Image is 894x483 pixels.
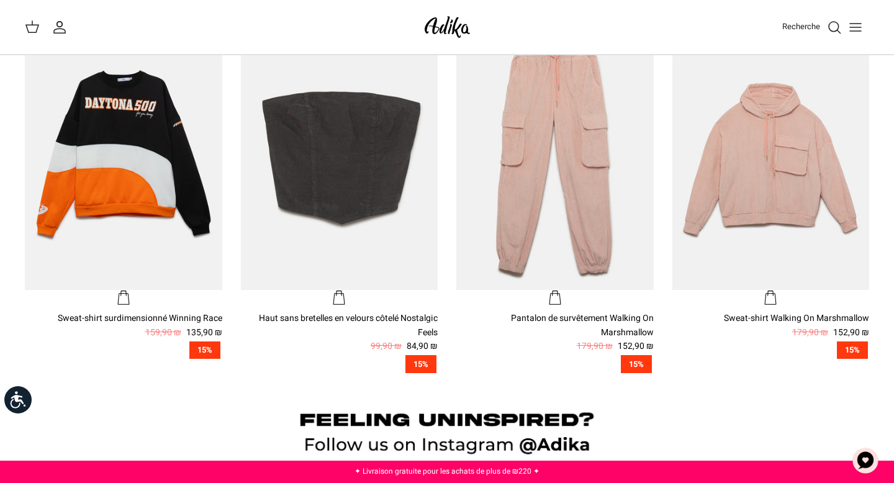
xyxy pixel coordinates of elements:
[241,27,438,306] a: Haut sans bretelles en velours côtelé Nostalgic Feels
[672,312,870,340] a: Sweat-shirt Walking On Marshmallow 152,90 ₪ 179,90 ₪
[58,312,222,325] font: Sweat-shirt surdimensionné Winning Race
[371,340,402,353] font: 99,90 ₪
[52,20,72,35] a: Mon compte
[241,312,438,353] a: Haut sans bretelles en velours côtelé Nostalgic Feels 84,90 ₪ 99,90 ₪
[833,326,869,339] font: 152,90 ₪
[456,355,654,373] a: 15%
[413,358,428,370] font: 15%
[241,355,438,373] a: 15%
[456,312,654,353] a: Pantalon de survêtement Walking On Marshmallow 152,90 ₪ 179,90 ₪
[421,12,474,42] img: Adika IL
[842,14,869,41] button: Basculer le menu
[145,326,181,339] font: 159,90 ₪
[25,312,222,340] a: Sweat-shirt surdimensionné Winning Race 135,90 ₪ 159,90 ₪
[782,20,842,35] a: Recherche
[577,340,613,353] font: 179,90 ₪
[724,312,869,325] font: Sweat-shirt Walking On Marshmallow
[456,27,654,306] a: Pantalon de survêtement Walking On Marshmallow
[354,466,540,477] a: ✦ Livraison gratuite pour les achats de plus de ₪220 ✦
[618,340,654,353] font: 152,90 ₪
[511,312,654,338] font: Pantalon de survêtement Walking On Marshmallow
[672,341,870,359] a: 15%
[847,442,884,479] button: Chat
[629,358,644,370] font: 15%
[792,326,828,339] font: 179,90 ₪
[259,312,438,338] font: Haut sans bretelles en velours côtelé Nostalgic Feels
[782,20,820,32] font: Recherche
[25,27,222,306] a: Sweat-shirt surdimensionné Winning Race
[672,27,870,306] a: Sweat-shirt Walking On Marshmallow
[25,341,222,359] a: 15%
[407,340,438,353] font: 84,90 ₪
[186,326,222,339] font: 135,90 ₪
[845,344,860,356] font: 15%
[197,344,212,356] font: 15%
